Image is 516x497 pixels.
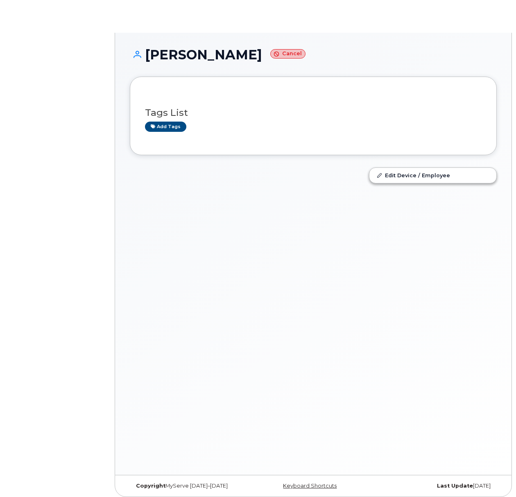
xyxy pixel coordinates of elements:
a: Keyboard Shortcuts [283,483,337,489]
strong: Last Update [437,483,473,489]
div: MyServe [DATE]–[DATE] [130,483,252,489]
div: [DATE] [374,483,497,489]
strong: Copyright [136,483,165,489]
h1: [PERSON_NAME] [130,47,497,62]
a: Add tags [145,122,186,132]
a: Edit Device / Employee [369,168,496,183]
small: Cancel [270,49,306,59]
h3: Tags List [145,108,482,118]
